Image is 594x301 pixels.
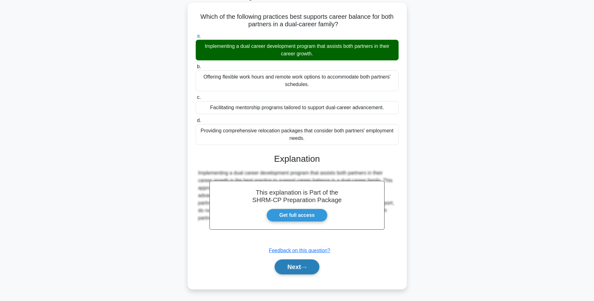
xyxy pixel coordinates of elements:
[195,13,399,28] h5: Which of the following practices best supports career balance for both partners in a dual-career ...
[199,154,395,164] h3: Explanation
[266,209,328,222] a: Get full access
[196,101,399,114] div: Facilitating mentorship programs tailored to support dual-career advancement.
[197,94,201,100] span: c.
[269,248,330,253] a: Feedback on this question?
[196,40,399,60] div: Implementing a dual career development program that assists both partners in their career growth.
[197,118,201,123] span: d.
[275,259,319,274] button: Next
[196,124,399,145] div: Providing comprehensive relocation packages that consider both partners' employment needs.
[197,64,201,69] span: b.
[198,169,396,222] div: Implementing a dual career development program that assists both partners in their career growth ...
[196,70,399,91] div: Offering flexible work hours and remote work options to accommodate both partners' schedules.
[197,33,201,38] span: a.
